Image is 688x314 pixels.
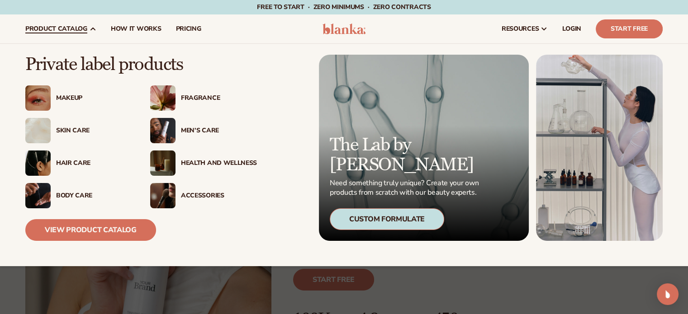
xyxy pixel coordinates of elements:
[502,25,539,33] span: resources
[56,159,132,167] div: Hair Care
[330,135,482,175] p: The Lab by [PERSON_NAME]
[330,208,444,230] div: Custom Formulate
[150,183,176,208] img: Female with makeup brush.
[150,150,257,176] a: Candles and incense on table. Health And Wellness
[319,55,529,241] a: Microscopic product formula. The Lab by [PERSON_NAME] Need something truly unique? Create your ow...
[25,183,51,208] img: Male hand applying moisturizer.
[25,150,51,176] img: Female hair pulled back with clips.
[596,19,663,38] a: Start Free
[181,159,257,167] div: Health And Wellness
[150,118,176,143] img: Male holding moisturizer bottle.
[181,192,257,200] div: Accessories
[150,85,257,111] a: Pink blooming flower. Fragrance
[176,25,201,33] span: pricing
[25,150,132,176] a: Female hair pulled back with clips. Hair Care
[657,283,679,305] div: Open Intercom Messenger
[25,118,132,143] a: Cream moisturizer swatch. Skin Care
[104,14,169,43] a: How It Works
[25,85,132,111] a: Female with glitter eye makeup. Makeup
[56,127,132,135] div: Skin Care
[181,94,257,102] div: Fragrance
[25,219,156,241] a: View Product Catalog
[56,192,132,200] div: Body Care
[150,85,176,111] img: Pink blooming flower.
[18,14,104,43] a: product catalog
[536,55,663,241] img: Female in lab with equipment.
[25,55,257,75] p: Private label products
[25,25,87,33] span: product catalog
[330,178,482,197] p: Need something truly unique? Create your own products from scratch with our beauty experts.
[111,25,161,33] span: How It Works
[56,94,132,102] div: Makeup
[555,14,588,43] a: LOGIN
[25,118,51,143] img: Cream moisturizer swatch.
[25,183,132,208] a: Male hand applying moisturizer. Body Care
[150,118,257,143] a: Male holding moisturizer bottle. Men’s Care
[562,25,581,33] span: LOGIN
[150,183,257,208] a: Female with makeup brush. Accessories
[25,85,51,111] img: Female with glitter eye makeup.
[323,23,365,34] img: logo
[181,127,257,135] div: Men’s Care
[494,14,555,43] a: resources
[257,3,431,11] span: Free to start · ZERO minimums · ZERO contracts
[150,150,176,176] img: Candles and incense on table.
[168,14,208,43] a: pricing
